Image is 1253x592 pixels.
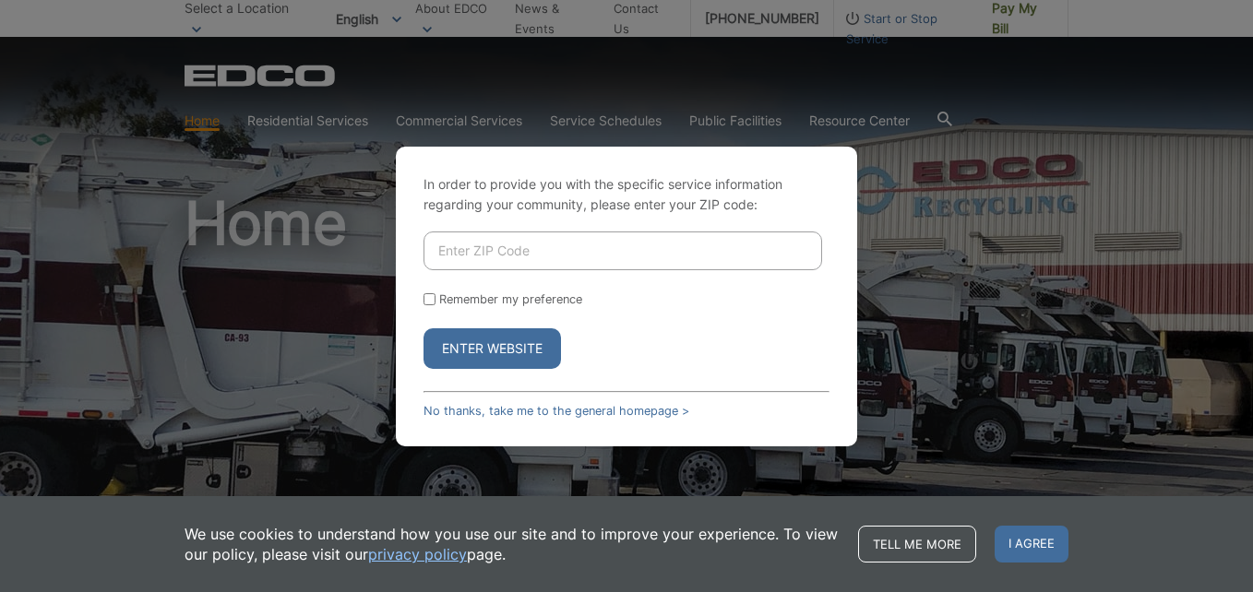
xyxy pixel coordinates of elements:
p: We use cookies to understand how you use our site and to improve your experience. To view our pol... [185,524,840,564]
span: I agree [995,526,1068,562]
a: Tell me more [858,526,976,562]
label: Remember my preference [439,292,582,306]
button: Enter Website [424,328,561,369]
p: In order to provide you with the specific service information regarding your community, please en... [424,174,829,215]
a: No thanks, take me to the general homepage > [424,404,689,418]
a: privacy policy [368,544,467,564]
input: Enter ZIP Code [424,231,822,270]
